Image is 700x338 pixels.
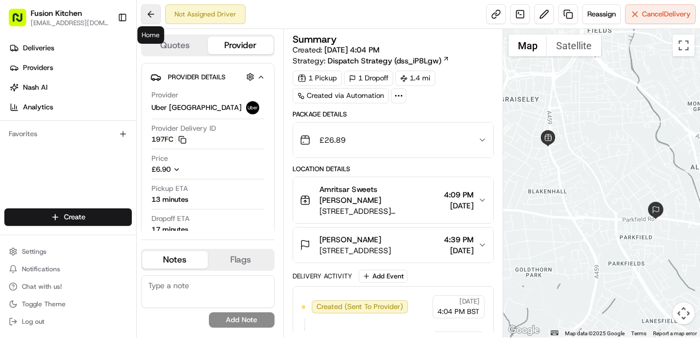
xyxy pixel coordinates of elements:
[4,314,132,329] button: Log out
[4,59,136,77] a: Providers
[293,34,337,44] h3: Summary
[4,261,132,277] button: Notifications
[4,4,113,31] button: Fusion Kitchen[EMAIL_ADDRESS][DOMAIN_NAME]
[673,34,695,56] button: Toggle fullscreen view
[587,9,616,19] span: Reassign
[22,317,44,326] span: Log out
[22,265,60,273] span: Notifications
[109,185,132,194] span: Pylon
[23,83,48,92] span: Nash AI
[506,323,542,337] img: Google
[437,307,480,317] span: 4:04 PM BST
[547,34,601,56] button: Show satellite imagery
[142,251,208,269] button: Notes
[506,323,542,337] a: Open this area in Google Maps (opens a new window)
[77,185,132,194] a: Powered byPylon
[293,228,493,263] button: [PERSON_NAME][STREET_ADDRESS]4:39 PM[DATE]
[22,300,66,308] span: Toggle Theme
[582,4,621,24] button: Reassign
[151,165,248,174] button: £6.90
[319,184,440,206] span: Amritsar Sweets [PERSON_NAME]
[151,154,168,164] span: Price
[4,208,132,226] button: Create
[317,302,403,312] span: Created (Sent To Provider)
[642,9,691,19] span: Cancel Delivery
[151,90,178,100] span: Provider
[137,26,164,44] div: Home
[565,330,625,336] span: Map data ©2025 Google
[151,103,242,113] span: Uber [GEOGRAPHIC_DATA]
[23,102,53,112] span: Analytics
[509,34,547,56] button: Show street map
[293,165,494,173] div: Location Details
[444,245,474,256] span: [DATE]
[395,71,435,86] div: 1.4 mi
[319,206,440,217] span: [STREET_ADDRESS][PERSON_NAME]
[142,37,208,54] button: Quotes
[324,45,380,55] span: [DATE] 4:04 PM
[319,245,391,256] span: [STREET_ADDRESS]
[293,71,342,86] div: 1 Pickup
[444,200,474,211] span: [DATE]
[151,165,171,174] span: £6.90
[328,55,450,66] a: Dispatch Strategy (dss_iP8Lgw)
[344,71,393,86] div: 1 Dropoff
[319,135,346,145] span: £26.89
[246,101,259,114] img: uber-new-logo.jpeg
[293,55,450,66] div: Strategy:
[4,279,132,294] button: Chat with us!
[319,234,381,245] span: [PERSON_NAME]
[151,195,188,205] div: 13 minutes
[444,234,474,245] span: 4:39 PM
[359,270,407,283] button: Add Event
[23,43,54,53] span: Deliveries
[151,214,190,224] span: Dropoff ETA
[653,330,697,336] a: Report a map error
[625,4,696,24] button: CancelDelivery
[23,63,53,73] span: Providers
[459,297,480,306] span: [DATE]
[4,296,132,312] button: Toggle Theme
[328,55,441,66] span: Dispatch Strategy (dss_iP8Lgw)
[151,225,188,235] div: 17 minutes
[22,282,62,291] span: Chat with us!
[293,88,389,103] a: Created via Automation
[551,330,558,335] button: Keyboard shortcuts
[64,212,85,222] span: Create
[293,123,493,158] button: £26.89
[4,79,136,96] a: Nash AI
[293,44,380,55] span: Created:
[631,330,646,336] a: Terms (opens in new tab)
[208,251,273,269] button: Flags
[31,19,109,27] button: [EMAIL_ADDRESS][DOMAIN_NAME]
[4,39,136,57] a: Deliveries
[4,125,132,143] div: Favorites
[208,37,273,54] button: Provider
[293,177,493,223] button: Amritsar Sweets [PERSON_NAME][STREET_ADDRESS][PERSON_NAME]4:09 PM[DATE]
[673,302,695,324] button: Map camera controls
[444,189,474,200] span: 4:09 PM
[22,247,46,256] span: Settings
[293,110,494,119] div: Package Details
[168,73,225,81] span: Provider Details
[31,8,82,19] button: Fusion Kitchen
[151,124,216,133] span: Provider Delivery ID
[4,244,132,259] button: Settings
[151,135,186,144] button: 197FC
[150,68,265,86] button: Provider Details
[293,272,352,281] div: Delivery Activity
[151,184,188,194] span: Pickup ETA
[4,98,136,116] a: Analytics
